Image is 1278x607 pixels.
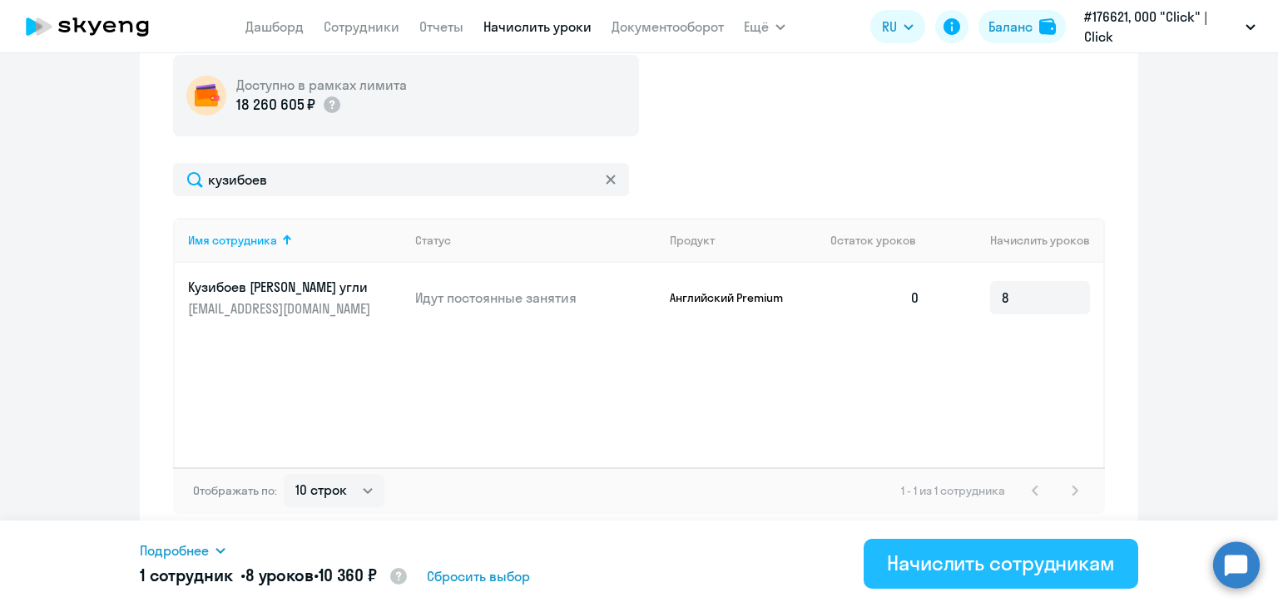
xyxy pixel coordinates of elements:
[245,18,304,35] a: Дашборд
[1076,7,1264,47] button: #176621, ООО "Click" | Click
[934,218,1103,263] th: Начислить уроков
[173,163,629,196] input: Поиск по имени, email, продукту или статусу
[188,278,402,318] a: Кузибоев [PERSON_NAME] угли[EMAIL_ADDRESS][DOMAIN_NAME]
[988,17,1033,37] div: Баланс
[319,565,377,585] span: 10 360 ₽
[140,540,209,560] span: Подробнее
[901,483,1005,498] span: 1 - 1 из 1 сотрудника
[817,263,934,333] td: 0
[870,10,925,43] button: RU
[236,94,315,116] p: 18 260 605 ₽
[1084,7,1239,47] p: #176621, ООО "Click" | Click
[483,18,592,35] a: Начислить уроки
[670,233,818,248] div: Продукт
[744,10,785,43] button: Ещё
[415,233,451,248] div: Статус
[670,290,795,305] p: Английский Premium
[1039,18,1056,35] img: balance
[612,18,724,35] a: Документооборот
[978,10,1066,43] button: Балансbalance
[427,566,530,586] span: Сбросить выбор
[744,17,769,37] span: Ещё
[415,233,656,248] div: Статус
[830,233,934,248] div: Остаток уроков
[188,278,374,296] p: Кузибоев [PERSON_NAME] угли
[245,565,314,585] span: 8 уроков
[140,564,409,589] h5: 1 сотрудник • •
[830,233,916,248] span: Остаток уроков
[188,299,374,318] p: [EMAIL_ADDRESS][DOMAIN_NAME]
[864,539,1138,589] button: Начислить сотрудникам
[186,76,226,116] img: wallet-circle.png
[188,233,402,248] div: Имя сотрудника
[887,550,1115,576] div: Начислить сотрудникам
[193,483,277,498] span: Отображать по:
[670,233,715,248] div: Продукт
[188,233,277,248] div: Имя сотрудника
[236,76,407,94] h5: Доступно в рамках лимита
[415,289,656,307] p: Идут постоянные занятия
[419,18,463,35] a: Отчеты
[882,17,897,37] span: RU
[324,18,399,35] a: Сотрудники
